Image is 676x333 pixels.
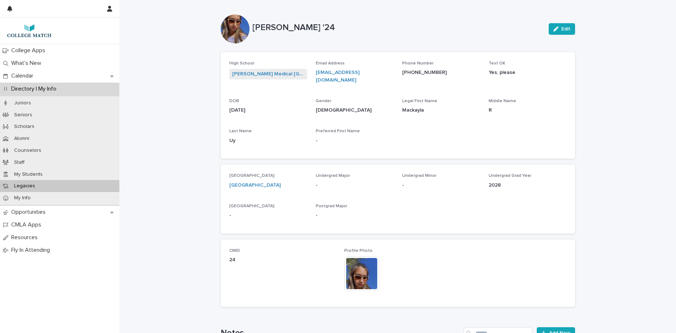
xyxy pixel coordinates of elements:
p: Staff [8,159,30,166]
span: Postgrad Major [316,204,347,208]
span: Legal First Name [402,99,437,103]
p: [DATE] [229,107,307,114]
p: My Students [8,171,48,178]
p: 24 [229,256,336,264]
p: Yes, please [489,69,566,76]
p: Fly In Attending [8,247,56,254]
span: DOB [229,99,239,103]
span: Phone Number [402,61,434,66]
span: Edit [561,26,570,32]
button: Edit [549,23,575,35]
p: - [316,137,394,145]
span: Gender [316,99,331,103]
span: Preferred First Name [316,129,360,133]
p: Seniors [8,112,38,118]
span: Undergrad Minor [402,174,437,178]
p: Counselors [8,147,47,154]
span: Undergrad Major [316,174,350,178]
p: Calendar [8,72,39,79]
p: Mackayla [402,107,480,114]
p: Opportunities [8,209,51,216]
span: CMID [229,249,240,253]
p: CMLA Apps [8,221,47,228]
a: [GEOGRAPHIC_DATA] [229,182,281,189]
span: Profile Photo [344,249,373,253]
span: High School [229,61,254,66]
p: [PERSON_NAME] '24 [252,22,543,33]
p: 2028 [489,182,566,189]
p: Uy [229,137,307,145]
p: - [229,212,307,219]
p: My Info [8,195,37,201]
p: Resources [8,234,43,241]
span: Last Name [229,129,252,133]
p: Scholars [8,124,40,130]
span: Email Address [316,61,345,66]
img: 7lzNxMuQ9KqU1pwTAr0j [6,24,53,38]
p: - [316,212,394,219]
a: [PHONE_NUMBER] [402,70,447,75]
p: [DEMOGRAPHIC_DATA] [316,107,394,114]
a: [PERSON_NAME] Medical [GEOGRAPHIC_DATA] [232,70,304,78]
span: Middle Name [489,99,516,103]
p: - [316,182,394,189]
p: Alumni [8,136,35,142]
a: [EMAIL_ADDRESS][DOMAIN_NAME] [316,70,360,83]
span: [GEOGRAPHIC_DATA] [229,204,275,208]
p: Legacies [8,183,41,189]
span: [GEOGRAPHIC_DATA] [229,174,275,178]
span: Text OK [489,61,505,66]
p: - [402,182,480,189]
p: College Apps [8,47,51,54]
p: R [489,107,566,114]
p: What's New [8,60,47,67]
p: Directory | My Info [8,86,62,92]
p: Juniors [8,100,37,106]
span: Undergrad Grad Year [489,174,531,178]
